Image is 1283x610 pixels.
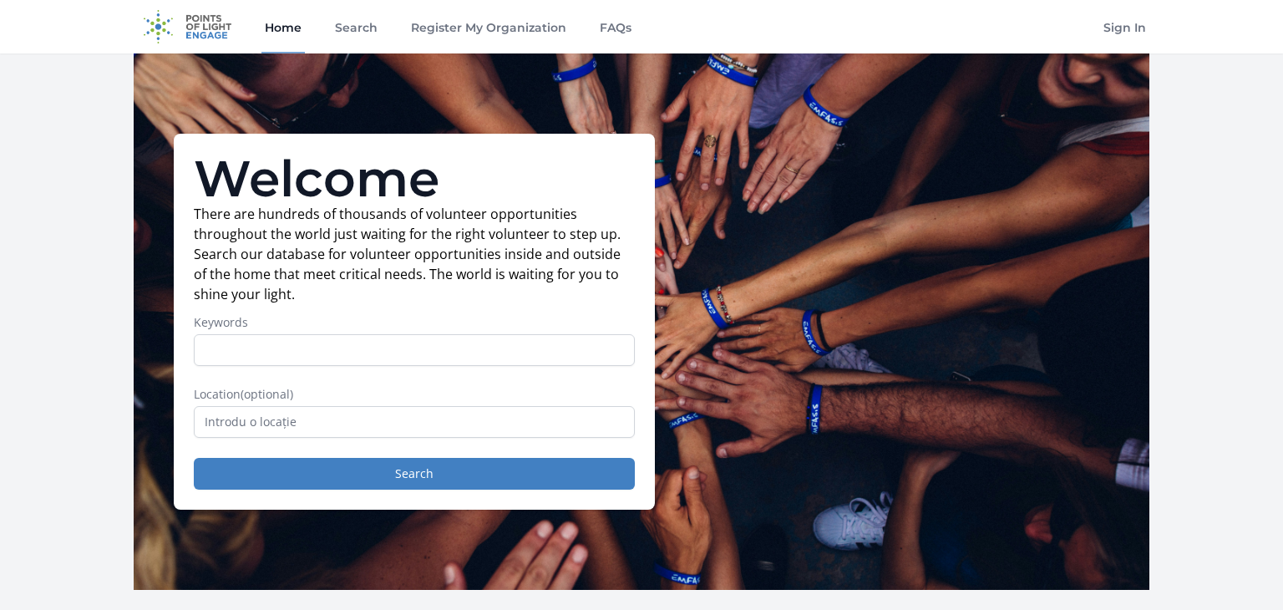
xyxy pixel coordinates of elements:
label: Location [194,386,635,403]
p: There are hundreds of thousands of volunteer opportunities throughout the world just waiting for ... [194,204,635,304]
span: (optional) [241,386,293,402]
label: Keywords [194,314,635,331]
h1: Welcome [194,154,635,204]
button: Search [194,458,635,490]
input: Introdu o locație [194,406,635,438]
